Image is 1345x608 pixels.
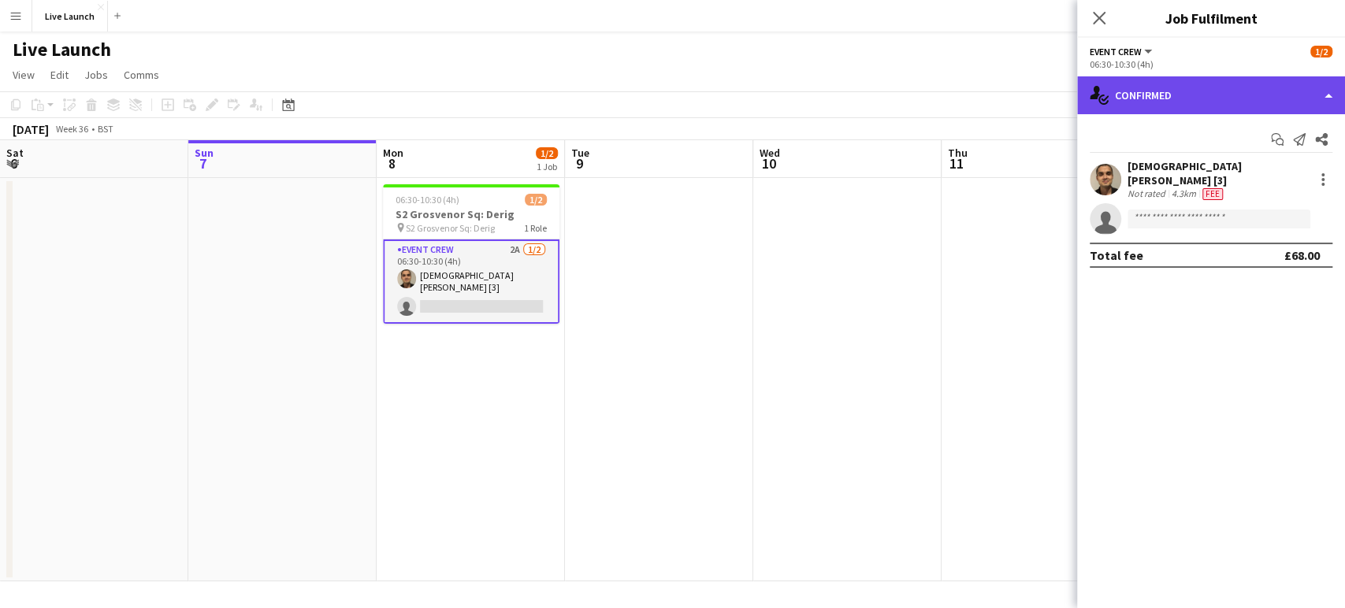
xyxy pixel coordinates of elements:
a: Jobs [78,65,114,85]
div: 1 Job [537,161,557,172]
div: [DEMOGRAPHIC_DATA][PERSON_NAME] [3] [1128,159,1307,187]
span: 9 [569,154,589,172]
span: 1 Role [524,222,547,234]
span: Mon [383,146,403,160]
div: £68.00 [1284,247,1320,263]
div: Confirmed [1077,76,1345,114]
h3: Job Fulfilment [1077,8,1345,28]
a: Comms [117,65,165,85]
div: BST [98,123,113,135]
div: Crew has different fees then in role [1199,187,1226,200]
div: 4.3km [1169,187,1199,200]
span: Sat [6,146,24,160]
span: 7 [192,154,214,172]
span: Thu [948,146,968,160]
span: Fee [1202,188,1223,200]
div: Not rated [1128,187,1169,200]
div: [DATE] [13,121,49,137]
h3: S2 Grosvenor Sq: Derig [383,207,559,221]
span: 1/2 [536,147,558,159]
span: 6 [4,154,24,172]
span: Wed [760,146,780,160]
button: Event Crew [1090,46,1154,57]
span: 06:30-10:30 (4h) [396,194,459,206]
span: 8 [381,154,403,172]
div: 06:30-10:30 (4h) [1090,58,1332,70]
span: 11 [946,154,968,172]
span: Event Crew [1090,46,1142,57]
span: Edit [50,68,69,82]
span: Sun [195,146,214,160]
a: Edit [44,65,75,85]
h1: Live Launch [13,38,111,61]
div: Total fee [1090,247,1143,263]
app-job-card: 06:30-10:30 (4h)1/2S2 Grosvenor Sq: Derig S2 Grosvenor Sq: Derig1 RoleEvent Crew2A1/206:30-10:30 ... [383,184,559,324]
span: S2 Grosvenor Sq: Derig [406,222,495,234]
button: Live Launch [32,1,108,32]
app-card-role: Event Crew2A1/206:30-10:30 (4h)[DEMOGRAPHIC_DATA][PERSON_NAME] [3] [383,239,559,324]
span: Tue [571,146,589,160]
span: View [13,68,35,82]
span: Week 36 [52,123,91,135]
span: 1/2 [1310,46,1332,57]
a: View [6,65,41,85]
span: 1/2 [525,194,547,206]
span: Jobs [84,68,108,82]
span: Comms [124,68,159,82]
span: 10 [757,154,780,172]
